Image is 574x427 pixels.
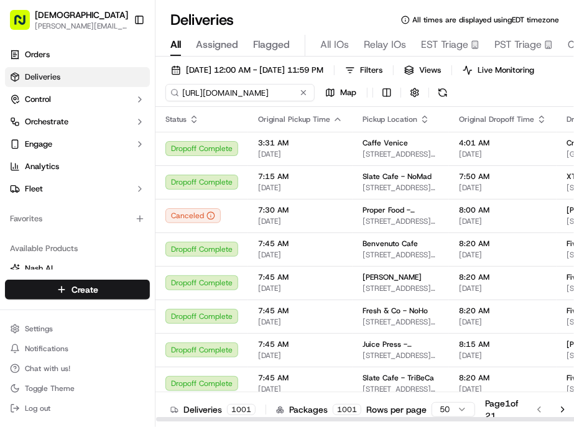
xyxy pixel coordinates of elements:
span: 7:45 AM [258,306,343,316]
span: Analytics [25,161,59,172]
span: 7:45 AM [258,373,343,383]
span: [DATE] [258,384,343,394]
div: 1001 [227,404,256,415]
button: Filters [340,62,388,79]
span: Slate Cafe - NoMad [363,172,432,181]
span: 7:30 AM [258,205,343,215]
span: [STREET_ADDRESS][PERSON_NAME][US_STATE] [363,384,439,394]
span: Live Monitoring [478,65,534,76]
span: [DATE] [459,384,547,394]
span: 8:20 AM [459,306,547,316]
div: Canceled [165,208,221,223]
span: [DATE] [459,250,547,260]
div: 📗 [12,132,22,142]
button: Live Monitoring [457,62,540,79]
span: Notifications [25,344,68,354]
span: [DATE] [459,149,547,159]
span: Nash AI [25,263,53,274]
span: Orchestrate [25,116,68,127]
span: 7:45 AM [258,239,343,249]
div: Start new chat [42,69,204,81]
span: [DATE] [459,183,547,193]
span: [STREET_ADDRESS][PERSON_NAME][US_STATE] [363,351,439,360]
span: All IOs [320,37,349,52]
button: [PERSON_NAME][EMAIL_ADDRESS][DOMAIN_NAME] [35,21,128,31]
span: [DATE] [258,317,343,327]
span: [DATE] [258,250,343,260]
span: 7:45 AM [258,272,343,282]
span: Juice Press - [PERSON_NAME][GEOGRAPHIC_DATA] [363,339,439,349]
input: Type to search [165,84,315,101]
span: Create [72,283,98,296]
div: Page 1 of 21 [485,397,519,422]
span: Original Dropoff Time [459,114,534,124]
span: Assigned [196,37,238,52]
div: Deliveries [170,403,256,416]
button: Log out [5,400,150,417]
div: Packages [276,403,361,416]
span: Toggle Theme [25,383,75,393]
span: Engage [25,139,52,150]
span: All times are displayed using EDT timezone [412,15,559,25]
span: Orders [25,49,50,60]
button: Control [5,90,150,109]
span: Caffe Venice [363,138,408,148]
div: We're available if you need us! [42,81,157,91]
button: Refresh [434,84,451,101]
span: 8:00 AM [459,205,547,215]
span: [DATE] [258,183,343,193]
button: [DATE] 12:00 AM - [DATE] 11:59 PM [165,62,329,79]
span: [DATE] 12:00 AM - [DATE] 11:59 PM [186,65,323,76]
span: API Documentation [118,131,200,143]
span: Status [165,114,187,124]
span: Proper Food - [STREET_ADDRESS] [363,205,439,215]
span: [DATE] [459,216,547,226]
a: Orders [5,45,150,65]
button: Settings [5,320,150,337]
span: Log out [25,403,50,413]
div: 1001 [333,404,361,415]
span: [STREET_ADDRESS][US_STATE] [363,317,439,327]
button: Start new chat [211,73,226,88]
span: 4:01 AM [459,138,547,148]
span: Control [25,94,51,105]
img: 1736555255976-a54dd68f-1ca7-489b-9aae-adbdc363a1c4 [12,69,35,91]
span: [PERSON_NAME] [363,272,422,282]
button: Notifications [5,340,150,357]
span: Settings [25,324,53,334]
span: Benvenuto Cafe [363,239,418,249]
button: Chat with us! [5,360,150,377]
span: Filters [360,65,382,76]
span: [DATE] [258,283,343,293]
span: Knowledge Base [25,131,95,143]
span: Chat with us! [25,364,70,374]
span: [STREET_ADDRESS][US_STATE] [363,149,439,159]
a: 📗Knowledge Base [7,126,100,148]
span: Flagged [253,37,290,52]
button: Orchestrate [5,112,150,132]
span: [STREET_ADDRESS][PERSON_NAME][US_STATE] [363,283,439,293]
button: Toggle Theme [5,380,150,397]
button: Engage [5,134,150,154]
span: Map [340,87,356,98]
button: [DEMOGRAPHIC_DATA][PERSON_NAME][EMAIL_ADDRESS][DOMAIN_NAME] [5,5,129,35]
span: [DATE] [258,351,343,360]
button: Fleet [5,179,150,199]
div: Favorites [5,209,150,229]
span: Original Pickup Time [258,114,330,124]
button: [DEMOGRAPHIC_DATA] [35,9,128,21]
span: Views [419,65,441,76]
span: [DATE] [258,149,343,159]
span: 7:45 AM [258,339,343,349]
button: Nash AI [5,259,150,278]
a: Deliveries [5,67,150,87]
span: [DATE] [459,317,547,327]
button: Views [399,62,447,79]
a: Powered byPylon [88,160,150,170]
span: 7:50 AM [459,172,547,181]
span: Deliveries [25,71,60,83]
span: Fresh & Co - NoHo [363,306,428,316]
span: PST Triage [494,37,542,52]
